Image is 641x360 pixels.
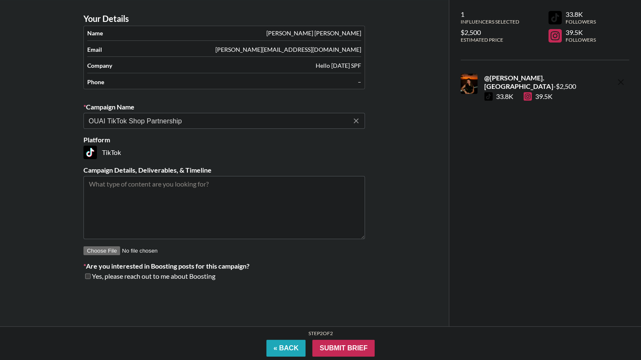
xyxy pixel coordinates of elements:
[523,92,552,101] div: 39.5K
[266,340,306,357] button: « Back
[565,10,595,19] div: 33.8K
[89,116,349,126] input: Old Town Road - Lil Nas X + Billy Ray Cyrus
[87,62,112,69] strong: Company
[565,37,595,43] div: Followers
[565,28,595,37] div: 39.5K
[308,330,333,336] div: Step 2 of 2
[87,46,102,53] strong: Email
[350,115,362,127] button: Clear
[484,74,553,90] strong: @ [PERSON_NAME].[GEOGRAPHIC_DATA]
[83,136,365,144] label: Platform
[83,166,365,174] label: Campaign Details, Deliverables, & Timeline
[461,10,519,19] div: 1
[565,19,595,25] div: Followers
[496,92,513,101] div: 33.8K
[92,272,215,280] span: Yes, please reach out to me about Boosting
[312,340,375,357] input: Submit Brief
[83,146,97,159] img: TikTok
[87,29,103,37] strong: Name
[83,146,365,159] div: TikTok
[461,19,519,25] div: Influencers Selected
[266,29,361,37] div: [PERSON_NAME] [PERSON_NAME]
[87,78,104,86] strong: Phone
[461,37,519,43] div: Estimated Price
[461,28,519,37] div: $2,500
[83,103,365,111] label: Campaign Name
[215,46,361,53] div: [PERSON_NAME][EMAIL_ADDRESS][DOMAIN_NAME]
[612,74,629,91] button: remove
[83,262,365,270] label: Are you interested in Boosting posts for this campaign?
[358,78,361,86] div: –
[83,13,129,24] strong: Your Details
[484,74,611,91] div: - $ 2,500
[316,62,361,69] div: Hello [DATE] SPF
